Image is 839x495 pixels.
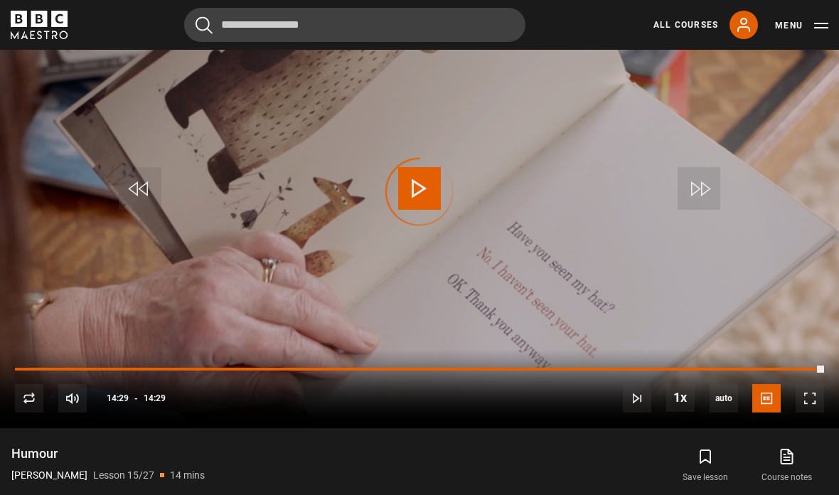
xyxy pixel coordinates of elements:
[184,8,525,42] input: Search
[653,18,718,31] a: All Courses
[11,11,68,39] svg: BBC Maestro
[93,468,154,483] p: Lesson 15/27
[15,384,43,412] button: Replay
[15,368,824,371] div: Progress Bar
[665,445,746,486] button: Save lesson
[747,445,828,486] a: Course notes
[58,384,87,412] button: Mute
[623,384,651,412] button: Next Lesson
[11,445,205,462] h1: Humour
[710,384,738,412] div: Current quality: 720p
[144,385,166,411] span: 14:29
[796,384,824,412] button: Fullscreen
[170,468,205,483] p: 14 mins
[196,16,213,34] button: Submit the search query
[775,18,828,33] button: Toggle navigation
[134,393,138,403] span: -
[752,384,781,412] button: Captions
[666,383,695,412] button: Playback Rate
[710,384,738,412] span: auto
[11,468,87,483] p: [PERSON_NAME]
[107,385,129,411] span: 14:29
